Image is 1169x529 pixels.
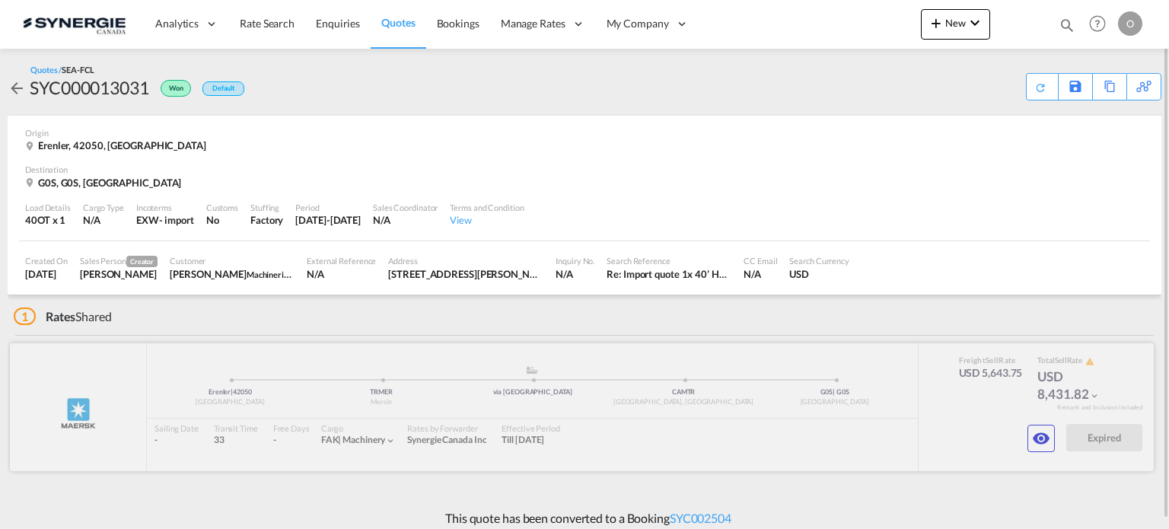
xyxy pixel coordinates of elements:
div: SYC000013031 [30,75,149,100]
div: O [1118,11,1142,36]
div: 40OT x 1 [25,213,71,227]
span: Help [1085,11,1110,37]
span: Won [169,84,187,98]
div: CC Email [744,255,777,266]
div: Destination [25,164,1144,175]
div: 7 Jul 2025 [25,267,68,281]
div: Terms and Condition [450,202,524,213]
div: Karen Mercier [80,267,158,281]
div: 6 Aug 2025 [295,213,361,227]
div: Stuffing [250,202,283,213]
span: Erenler, 42050, [GEOGRAPHIC_DATA] [38,139,206,151]
div: No [206,213,238,227]
span: Enquiries [316,17,360,30]
span: Rate Search [240,17,295,30]
div: Created On [25,255,68,266]
div: N/A [83,213,124,227]
span: 1 [14,308,36,325]
div: Origin [25,127,1144,139]
a: SYC002504 [670,511,731,525]
div: Francois-Pierre Boutet [170,267,295,281]
div: Quotes /SEA-FCL [30,64,94,75]
span: Analytics [155,16,199,31]
div: USD [789,267,849,281]
div: 143 Léon Vachon St-Lambert de Lauzon, QC Canada G0S 2W0 [388,267,543,281]
div: Inquiry No. [556,255,594,266]
div: Factory Stuffing [250,213,283,227]
div: Help [1085,11,1118,38]
md-icon: icon-refresh [1034,80,1047,94]
md-icon: icon-plus 400-fg [927,14,945,32]
span: My Company [607,16,669,31]
div: Customer [170,255,295,266]
div: N/A [373,213,438,227]
div: EXW [136,213,159,227]
img: 1f56c880d42311ef80fc7dca854c8e59.png [23,7,126,41]
div: Sales Person [80,255,158,267]
div: Sales Coordinator [373,202,438,213]
div: Won [149,75,195,100]
div: Cargo Type [83,202,124,213]
div: Re: Import quote 1x 40’ HC OT OG EXW from Turkey [607,267,731,281]
span: Quotes [381,16,415,29]
span: New [927,17,984,29]
div: Incoterms [136,202,194,213]
div: Erenler, 42050, Turkey [25,139,210,152]
div: N/A [744,267,777,281]
span: SEA-FCL [62,65,94,75]
div: G0S, G0S, Canada [25,176,185,190]
span: Machinerie Soudogaz [247,268,325,280]
div: Load Details [25,202,71,213]
div: - import [159,213,194,227]
button: icon-plus 400-fgNewicon-chevron-down [921,9,990,40]
div: icon-arrow-left [8,75,30,100]
div: External Reference [307,255,376,266]
md-icon: icon-eye [1032,429,1050,448]
div: View [450,213,524,227]
div: Default [202,81,244,96]
div: Customs [206,202,238,213]
md-icon: icon-magnify [1059,17,1075,33]
div: N/A [556,267,594,281]
div: Quote PDF is not available at this time [1034,74,1050,94]
div: Search Currency [789,255,849,266]
div: N/A [307,267,376,281]
span: Creator [126,256,158,267]
p: This quote has been converted to a Booking [438,510,731,527]
div: Save As Template [1059,74,1092,100]
div: Shared [14,308,112,325]
div: Period [295,202,361,213]
div: icon-magnify [1059,17,1075,40]
div: Search Reference [607,255,731,266]
span: Bookings [437,17,479,30]
md-icon: icon-chevron-down [966,14,984,32]
span: Manage Rates [501,16,565,31]
div: Address [388,255,543,266]
span: Rates [46,309,76,323]
button: icon-eye [1027,425,1055,452]
md-icon: icon-arrow-left [8,79,26,97]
